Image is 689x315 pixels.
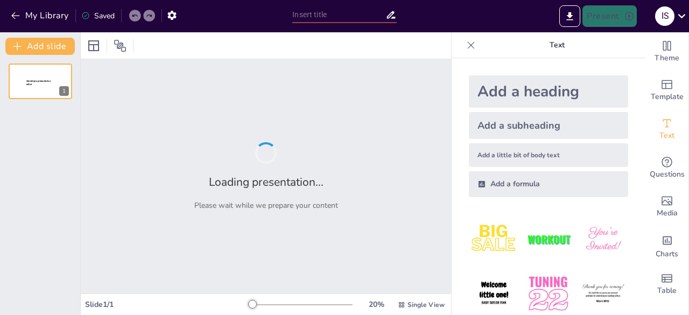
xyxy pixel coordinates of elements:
span: Position [114,39,126,52]
div: Add a little bit of body text [469,143,628,167]
div: 1 [9,64,72,99]
img: 2.jpeg [523,214,573,264]
div: Add a table [645,265,688,304]
div: Add text boxes [645,110,688,149]
input: Insert title [292,7,385,23]
img: 1.jpeg [469,214,519,264]
p: Please wait while we prepare your content [194,200,338,211]
div: Change the overall theme [645,32,688,71]
span: Theme [655,52,679,64]
span: Media [657,207,678,219]
div: Add a formula [469,171,628,197]
span: Table [657,285,677,297]
span: Text [659,130,674,142]
span: Charts [656,248,678,260]
div: Saved [81,11,115,21]
button: I S [655,5,674,27]
div: 20 % [363,299,389,310]
h2: Loading presentation... [209,174,324,190]
div: 1 [59,86,69,96]
span: Questions [650,169,685,180]
p: Text [480,32,635,58]
button: My Library [8,7,73,24]
span: Single View [407,300,445,309]
button: Present [582,5,636,27]
button: Export to PowerPoint [559,5,580,27]
div: I S [655,6,674,26]
button: Add slide [5,38,75,55]
div: Add a subheading [469,112,628,139]
div: Layout [85,37,102,54]
div: Add images, graphics, shapes or video [645,187,688,226]
div: Slide 1 / 1 [85,299,249,310]
span: Sendsteps presentation editor [26,80,51,86]
div: Add charts and graphs [645,226,688,265]
div: Add a heading [469,75,628,108]
span: Template [651,91,684,103]
div: Add ready made slides [645,71,688,110]
img: 3.jpeg [578,214,628,264]
div: Get real-time input from your audience [645,149,688,187]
